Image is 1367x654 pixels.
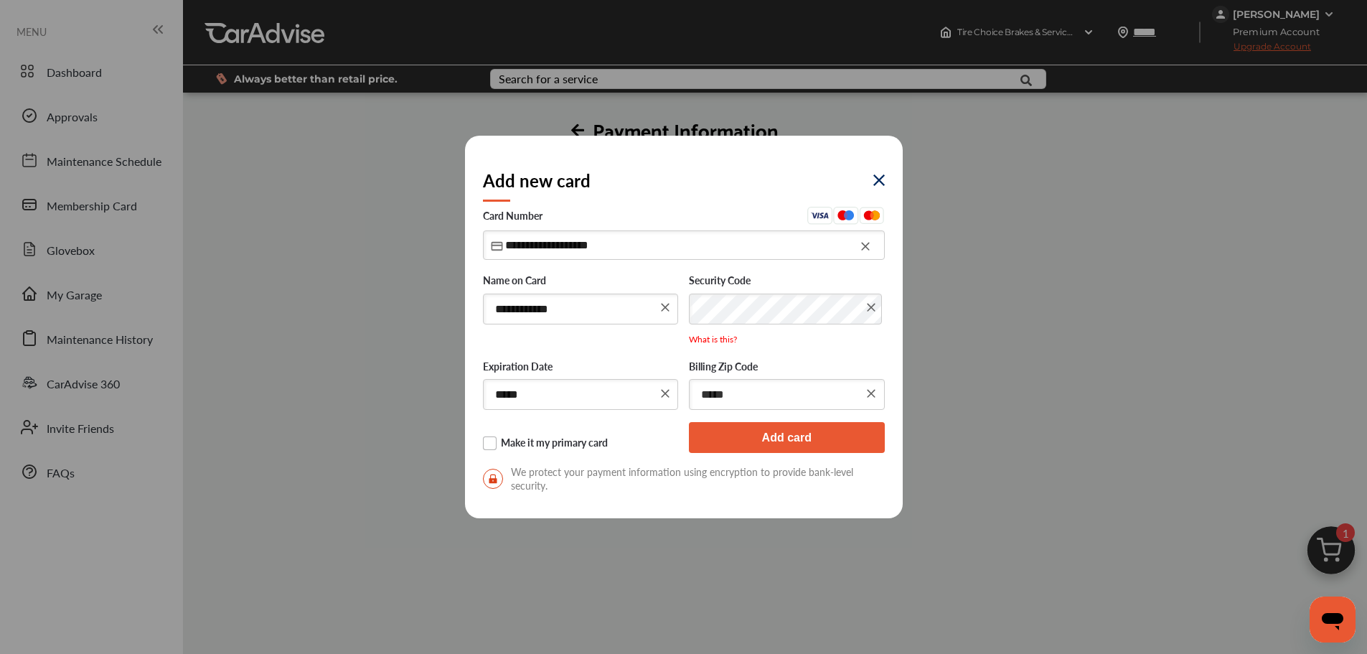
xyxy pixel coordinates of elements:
iframe: Button to launch messaging window [1310,597,1356,643]
span: We protect your payment information using encryption to provide bank-level security. [483,465,885,492]
label: Expiration Date [483,360,679,375]
img: eYXu4VuQffQpPoAAAAASUVORK5CYII= [873,174,885,186]
p: What is this? [689,333,885,345]
label: Security Code [689,274,885,289]
label: Billing Zip Code [689,360,885,375]
img: Visa.45ceafba.svg [807,207,833,225]
label: Name on Card [483,274,679,289]
label: Make it my primary card [483,436,679,451]
img: secure-lock [483,469,503,489]
img: Maestro.aa0500b2.svg [833,207,859,225]
img: Mastercard.eb291d48.svg [859,207,885,225]
h2: Add new card [483,168,591,192]
button: Add card [689,422,885,453]
label: Card Number [483,207,885,229]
